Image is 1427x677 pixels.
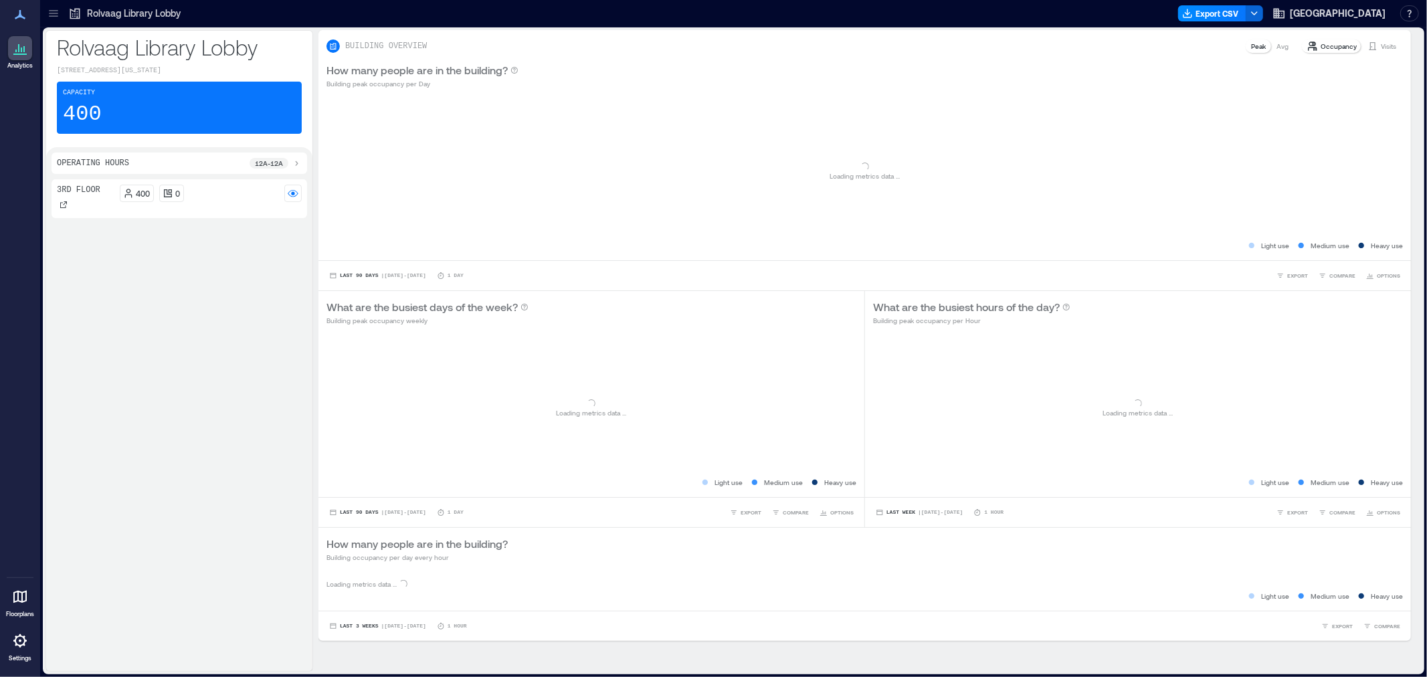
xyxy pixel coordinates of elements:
button: Last Week |[DATE]-[DATE] [873,506,965,519]
p: Building peak occupancy weekly [326,315,529,326]
p: Heavy use [1371,591,1403,601]
p: Loading metrics data ... [830,171,900,181]
p: Medium use [764,477,803,488]
button: Export CSV [1178,5,1246,21]
p: Building peak occupancy per Day [326,78,518,89]
p: What are the busiest days of the week? [326,299,518,315]
p: Loading metrics data ... [557,407,627,418]
p: Medium use [1311,591,1349,601]
a: Settings [4,625,36,666]
p: Operating Hours [57,158,129,169]
button: Last 90 Days |[DATE]-[DATE] [326,269,429,282]
p: Heavy use [1371,240,1403,251]
span: OPTIONS [1377,272,1400,280]
p: 1 Hour [448,622,467,630]
p: Light use [1261,477,1289,488]
button: Last 90 Days |[DATE]-[DATE] [326,506,429,519]
span: EXPORT [1332,622,1353,630]
p: [STREET_ADDRESS][US_STATE] [57,66,302,76]
p: Rolvaag Library Lobby [87,7,181,20]
span: COMPARE [783,508,809,516]
span: COMPARE [1329,508,1355,516]
button: EXPORT [1274,506,1311,519]
button: OPTIONS [1363,506,1403,519]
a: Analytics [3,32,37,74]
p: Settings [9,654,31,662]
p: Building occupancy per day every hour [326,552,508,563]
p: Light use [715,477,743,488]
p: 400 [136,188,151,199]
span: COMPARE [1329,272,1355,280]
button: EXPORT [1319,619,1355,633]
a: Floorplans [2,581,38,622]
p: Rolvaag Library Lobby [57,33,302,60]
p: Heavy use [824,477,856,488]
button: EXPORT [727,506,764,519]
span: [GEOGRAPHIC_DATA] [1290,7,1386,20]
p: How many people are in the building? [326,536,508,552]
p: Loading metrics data ... [1103,407,1173,418]
p: 3rd Floor [57,185,100,195]
p: 1 Hour [984,508,1004,516]
span: OPTIONS [830,508,854,516]
p: Heavy use [1371,477,1403,488]
p: Analytics [7,62,33,70]
p: Medium use [1311,477,1349,488]
p: 0 [176,188,181,199]
p: Medium use [1311,240,1349,251]
button: OPTIONS [1363,269,1403,282]
span: COMPARE [1374,622,1400,630]
p: How many people are in the building? [326,62,508,78]
span: EXPORT [1287,508,1308,516]
button: COMPARE [1316,506,1358,519]
p: Peak [1251,41,1266,52]
p: Visits [1381,41,1396,52]
button: COMPARE [769,506,812,519]
button: EXPORT [1274,269,1311,282]
button: COMPARE [1361,619,1403,633]
span: OPTIONS [1377,508,1400,516]
button: OPTIONS [817,506,856,519]
button: [GEOGRAPHIC_DATA] [1268,3,1390,24]
p: Light use [1261,240,1289,251]
p: Light use [1261,591,1289,601]
span: EXPORT [1287,272,1308,280]
span: EXPORT [741,508,761,516]
p: Avg [1276,41,1289,52]
p: 1 Day [448,508,464,516]
p: 12a - 12a [255,158,283,169]
p: BUILDING OVERVIEW [345,41,427,52]
p: Capacity [63,88,95,98]
p: 1 Day [448,272,464,280]
p: Floorplans [6,610,34,618]
p: What are the busiest hours of the day? [873,299,1060,315]
p: Occupancy [1321,41,1357,52]
button: Last 3 Weeks |[DATE]-[DATE] [326,619,429,633]
p: Loading metrics data ... [326,579,397,589]
p: Building peak occupancy per Hour [873,315,1070,326]
button: COMPARE [1316,269,1358,282]
p: 400 [63,101,102,128]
